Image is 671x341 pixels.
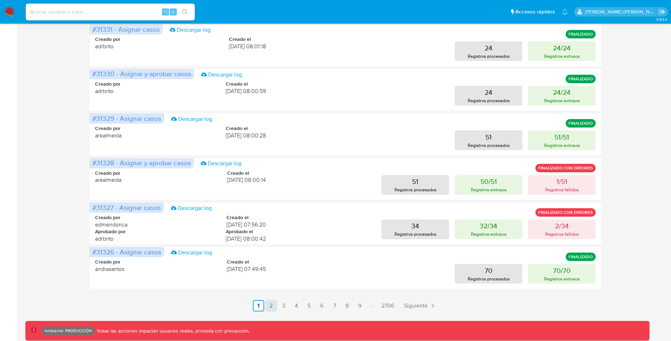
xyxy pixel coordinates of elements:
[95,328,250,334] p: Todas las acciones impactan usuarios reales, proceda con precaución.
[44,329,92,332] p: Ambiente: PRODUCCIÓN
[26,7,195,17] input: Buscar usuario o caso...
[585,8,656,15] p: jorge.diazserrato@mercadolibre.com.co
[178,7,192,17] button: search-icon
[562,9,568,15] a: Notificaciones
[163,8,168,15] span: ⌥
[172,8,174,15] span: s
[515,8,555,15] span: Accesos rápidos
[658,8,666,15] a: Salir
[656,17,667,22] span: 3.163.0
